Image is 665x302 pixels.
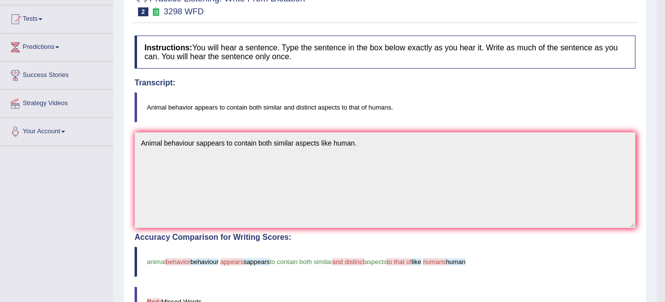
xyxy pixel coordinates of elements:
blockquote: Animal behavior appears to contain both similar and distinct aspects to that of humans. [135,92,635,122]
span: behavior [166,258,190,265]
h4: You will hear a sentence. Type the sentence in the box below exactly as you hear it. Write as muc... [135,36,635,69]
h4: Transcript: [135,78,635,87]
span: humans [423,258,446,265]
small: 3298 WFD [164,7,204,16]
span: to contain both similar [270,258,332,265]
span: animal [147,258,166,265]
b: Instructions: [144,43,192,52]
a: Tests [0,5,113,30]
a: Predictions [0,34,113,58]
span: and distinct [332,258,365,265]
span: to that of [386,258,412,265]
a: Strategy Videos [0,90,113,114]
small: Exam occurring question [151,7,161,17]
a: Success Stories [0,62,113,86]
a: Your Account [0,118,113,143]
span: appears [220,258,244,265]
span: sappears [244,258,270,265]
span: like [412,258,421,265]
span: behaviour [190,258,218,265]
span: aspects [365,258,387,265]
h4: Accuracy Comparison for Writing Scores: [135,233,635,242]
span: human [446,258,465,265]
span: 2 [138,7,148,16]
